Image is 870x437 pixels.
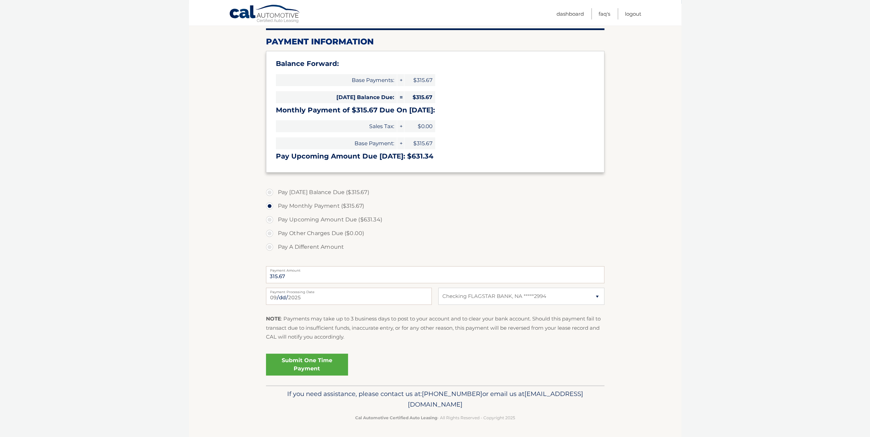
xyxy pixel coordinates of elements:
span: $315.67 [404,137,435,149]
input: Payment Amount [266,266,604,283]
label: Pay [DATE] Balance Due ($315.67) [266,186,604,199]
span: Sales Tax: [276,120,397,132]
strong: NOTE [266,315,281,322]
span: Base Payment: [276,137,397,149]
h3: Balance Forward: [276,59,594,68]
span: [DATE] Balance Due: [276,91,397,103]
a: Dashboard [557,8,584,19]
h2: Payment Information [266,37,604,47]
h3: Pay Upcoming Amount Due [DATE]: $631.34 [276,152,594,161]
label: Pay A Different Amount [266,240,604,254]
span: = [397,91,404,103]
p: If you need assistance, please contact us at: or email us at [270,388,600,410]
p: - All Rights Reserved - Copyright 2025 [270,414,600,421]
h3: Monthly Payment of $315.67 Due On [DATE]: [276,106,594,114]
span: $315.67 [404,91,435,103]
label: Pay Monthly Payment ($315.67) [266,199,604,213]
span: $0.00 [404,120,435,132]
a: Logout [625,8,641,19]
span: Base Payments: [276,74,397,86]
p: : Payments may take up to 3 business days to post to your account and to clear your bank account.... [266,314,604,341]
label: Pay Upcoming Amount Due ($631.34) [266,213,604,227]
span: $315.67 [404,74,435,86]
a: Submit One Time Payment [266,354,348,375]
a: FAQ's [599,8,610,19]
span: + [397,74,404,86]
label: Payment Amount [266,266,604,272]
label: Payment Processing Date [266,288,432,293]
span: [PHONE_NUMBER] [422,390,482,398]
a: Cal Automotive [229,4,301,24]
span: + [397,120,404,132]
input: Payment Date [266,288,432,305]
label: Pay Other Charges Due ($0.00) [266,227,604,240]
strong: Cal Automotive Certified Auto Leasing [355,415,437,420]
span: + [397,137,404,149]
